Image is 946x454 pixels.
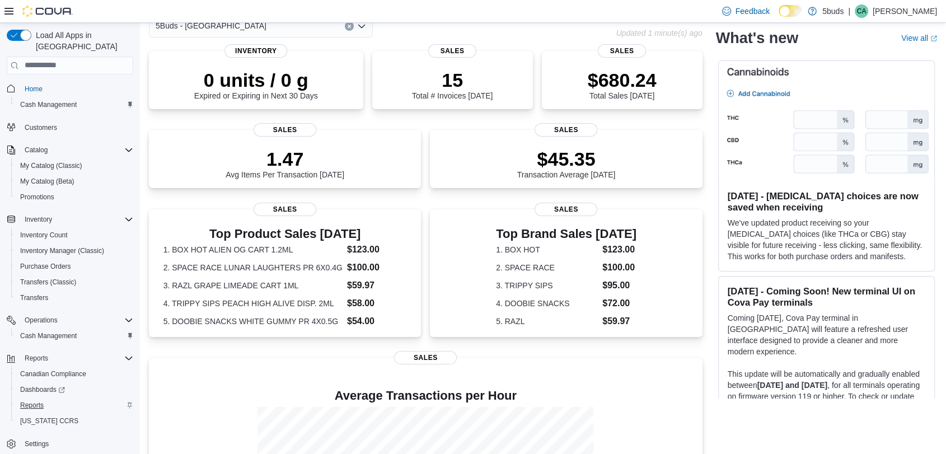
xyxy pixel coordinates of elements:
dt: 5. DOOBIE SNACKS WHITE GUMMY PR 4X0.5G [163,316,343,327]
dd: $123.00 [347,243,407,256]
button: Inventory [20,213,57,226]
h3: [DATE] - [MEDICAL_DATA] choices are now saved when receiving [728,190,925,213]
button: Promotions [11,189,138,205]
dt: 2. SPACE RACE LUNAR LAUGHTERS PR 6X0.4G [163,262,343,273]
p: This update will be automatically and gradually enabled between , for all terminals operating on ... [728,368,925,424]
h3: Top Product Sales [DATE] [163,227,407,241]
span: Sales [535,203,597,216]
a: Cash Management [16,329,81,343]
p: 5buds [822,4,844,18]
span: Catalog [20,143,133,157]
button: Inventory Count [11,227,138,243]
button: Catalog [2,142,138,158]
a: Home [20,82,47,96]
span: Promotions [20,193,54,202]
button: Inventory [2,212,138,227]
dd: $100.00 [602,261,636,274]
span: My Catalog (Classic) [16,159,133,172]
dt: 4. DOOBIE SNACKS [496,298,598,309]
button: Reports [2,350,138,366]
button: Cash Management [11,97,138,113]
span: 5Buds - [GEOGRAPHIC_DATA] [156,19,266,32]
svg: External link [930,35,937,42]
button: Cash Management [11,328,138,344]
a: My Catalog (Classic) [16,159,87,172]
span: Transfers (Classic) [16,275,133,289]
span: Cash Management [20,331,77,340]
dd: $100.00 [347,261,407,274]
a: Transfers (Classic) [16,275,81,289]
p: 15 [412,69,493,91]
span: Canadian Compliance [20,369,86,378]
span: Settings [20,437,133,451]
span: Operations [20,313,133,327]
span: Transfers [16,291,133,305]
span: Cash Management [16,98,133,111]
span: Sales [394,351,457,364]
span: Reports [20,401,44,410]
div: Transaction Average [DATE] [517,148,616,179]
button: Home [2,81,138,97]
p: $45.35 [517,148,616,170]
span: CA [857,4,867,18]
span: [US_STATE] CCRS [20,416,78,425]
button: Transfers (Classic) [11,274,138,290]
strong: [DATE] and [DATE] [757,381,827,390]
a: Settings [20,437,53,451]
p: | [848,4,850,18]
a: View allExternal link [901,34,937,43]
span: Sales [254,203,316,216]
span: Feedback [736,6,770,17]
span: Transfers [20,293,48,302]
a: [US_STATE] CCRS [16,414,83,428]
button: Customers [2,119,138,135]
div: Total # Invoices [DATE] [412,69,493,100]
p: $680.24 [588,69,657,91]
span: Settings [25,439,49,448]
button: Open list of options [357,22,366,31]
p: We've updated product receiving so your [MEDICAL_DATA] choices (like THCa or CBG) stay visible fo... [728,217,925,262]
span: My Catalog (Classic) [20,161,82,170]
button: Reports [11,397,138,413]
span: Home [20,82,133,96]
button: Operations [20,313,62,327]
button: Purchase Orders [11,259,138,274]
button: Clear input [345,22,354,31]
div: Catherine Antonichuk [855,4,868,18]
a: Canadian Compliance [16,367,91,381]
dd: $72.00 [602,297,636,310]
a: Inventory Count [16,228,72,242]
p: 1.47 [226,148,344,170]
span: Dashboards [20,385,65,394]
a: My Catalog (Beta) [16,175,79,188]
img: Cova [22,6,73,17]
button: [US_STATE] CCRS [11,413,138,429]
a: Cash Management [16,98,81,111]
h3: [DATE] - Coming Soon! New terminal UI on Cova Pay terminals [728,285,925,308]
dt: 3. TRIPPY SIPS [496,280,598,291]
span: Canadian Compliance [16,367,133,381]
span: Cash Management [20,100,77,109]
span: Sales [254,123,316,137]
a: Dashboards [16,383,69,396]
span: Catalog [25,146,48,155]
span: Transfers (Classic) [20,278,76,287]
span: Customers [25,123,57,132]
a: Promotions [16,190,59,204]
dd: $58.00 [347,297,407,310]
div: Avg Items Per Transaction [DATE] [226,148,344,179]
span: Customers [20,120,133,134]
button: Catalog [20,143,52,157]
span: Inventory Manager (Classic) [16,244,133,258]
span: Operations [25,316,58,325]
dt: 1. BOX HOT ALIEN OG CART 1.2ML [163,244,343,255]
button: Transfers [11,290,138,306]
span: Purchase Orders [20,262,71,271]
button: My Catalog (Classic) [11,158,138,174]
span: Purchase Orders [16,260,133,273]
span: Inventory [25,215,52,224]
span: Inventory Count [16,228,133,242]
span: Cash Management [16,329,133,343]
span: Sales [598,44,646,58]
